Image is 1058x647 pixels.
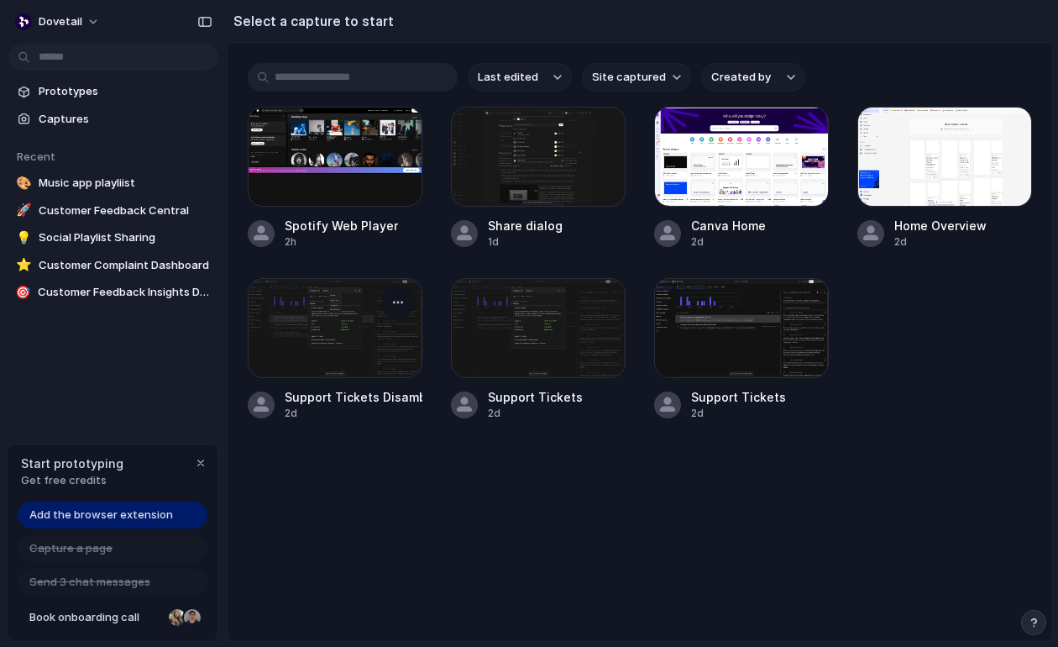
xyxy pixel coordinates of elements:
div: Support Tickets Disambiguation [285,388,422,406]
span: Customer Complaint Dashboard [39,257,212,274]
div: Home Overview [894,217,987,234]
span: Customer Feedback Insights Dashboard [38,284,212,301]
span: dovetail [39,13,82,30]
button: Site captured [582,63,691,92]
div: 2d [691,406,786,421]
div: ⭐ [15,257,32,274]
span: Add the browser extension [29,507,173,523]
span: Site captured [592,69,666,86]
div: Christian Iacullo [182,608,202,628]
button: Last edited [468,63,572,92]
div: 2d [488,406,583,421]
span: Recent [17,150,55,163]
a: Book onboarding call [18,604,207,631]
div: Support Tickets [488,388,583,406]
span: Captures [39,111,212,128]
div: Spotify Web Player [285,217,398,234]
div: 1d [488,234,563,250]
span: Music app playliist [39,175,212,192]
div: 2d [894,234,987,250]
a: Prototypes [8,79,218,104]
button: Created by [701,63,805,92]
span: Book onboarding call [29,609,162,626]
a: Captures [8,107,218,132]
span: Created by [711,69,771,86]
div: 2h [285,234,398,250]
div: Share dialog [488,217,563,234]
span: Get free credits [21,472,123,489]
span: Send 3 chat messages [29,574,150,591]
span: Start prototyping [21,455,123,472]
span: Capture a page [29,540,113,557]
span: Customer Feedback Central [39,203,212,219]
a: 💡Social Playlist Sharing [8,225,218,250]
button: dovetail [8,8,108,35]
h2: Select a capture to start [227,11,394,31]
a: 🎨Music app playliist [8,171,218,196]
div: 2d [285,406,422,421]
div: Support Tickets [691,388,786,406]
a: 🎯Customer Feedback Insights Dashboard [8,280,218,305]
a: 🚀Customer Feedback Central [8,198,218,224]
div: Canva Home [691,217,766,234]
div: 2d [691,234,766,250]
span: Prototypes [39,83,212,100]
span: Last edited [478,69,538,86]
span: Social Playlist Sharing [39,229,212,246]
div: Nicole Kubica [167,608,187,628]
div: 🚀 [15,203,32,219]
div: 🎯 [15,284,31,301]
div: 💡 [15,229,32,246]
a: ⭐Customer Complaint Dashboard [8,253,218,278]
div: 🎨 [15,175,32,192]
